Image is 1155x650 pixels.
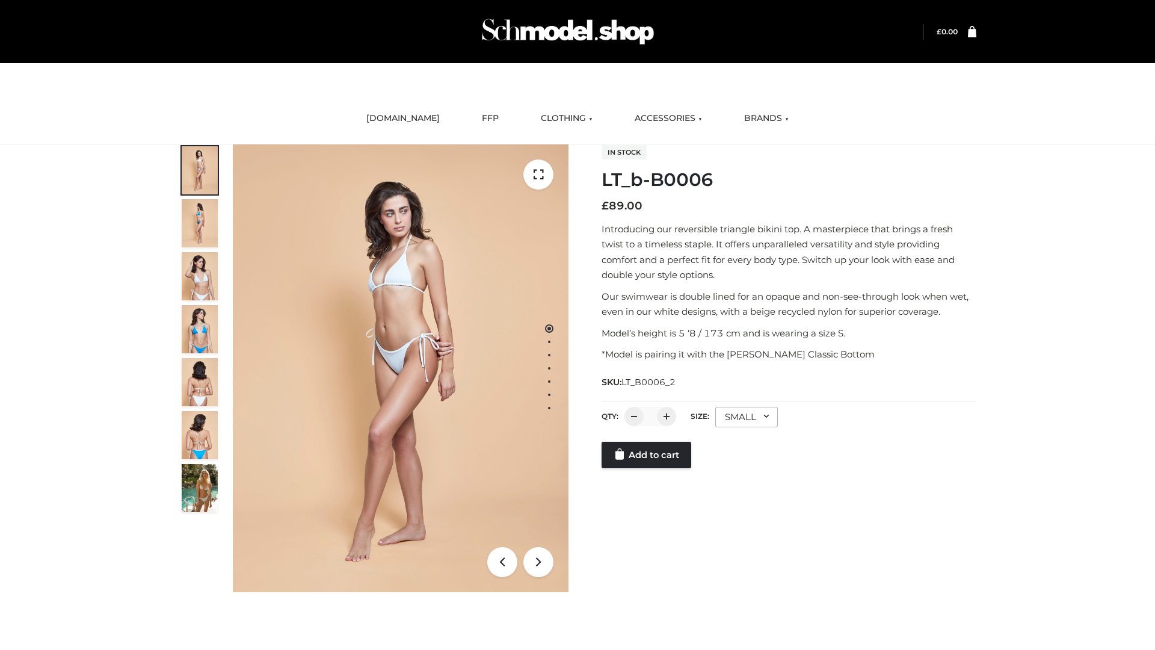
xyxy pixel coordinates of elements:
[691,412,709,421] label: Size:
[182,305,218,353] img: ArielClassicBikiniTop_CloudNine_AzureSky_OW114ECO_4-scaled.jpg
[602,347,976,362] p: *Model is pairing it with the [PERSON_NAME] Classic Bottom
[602,145,647,159] span: In stock
[602,375,677,389] span: SKU:
[621,377,676,388] span: LT_B0006_2
[182,411,218,459] img: ArielClassicBikiniTop_CloudNine_AzureSky_OW114ECO_8-scaled.jpg
[532,105,602,132] a: CLOTHING
[735,105,798,132] a: BRANDS
[473,105,508,132] a: FFP
[937,27,958,36] a: £0.00
[602,412,618,421] label: QTY:
[478,8,658,55] img: Schmodel Admin 964
[602,289,976,320] p: Our swimwear is double lined for an opaque and non-see-through look when wet, even in our white d...
[182,199,218,247] img: ArielClassicBikiniTop_CloudNine_AzureSky_OW114ECO_2-scaled.jpg
[182,146,218,194] img: ArielClassicBikiniTop_CloudNine_AzureSky_OW114ECO_1-scaled.jpg
[602,199,642,212] bdi: 89.00
[626,105,711,132] a: ACCESSORIES
[602,221,976,283] p: Introducing our reversible triangle bikini top. A masterpiece that brings a fresh twist to a time...
[602,442,691,468] a: Add to cart
[602,199,609,212] span: £
[357,105,449,132] a: [DOMAIN_NAME]
[937,27,958,36] bdi: 0.00
[602,169,976,191] h1: LT_b-B0006
[182,358,218,406] img: ArielClassicBikiniTop_CloudNine_AzureSky_OW114ECO_7-scaled.jpg
[182,252,218,300] img: ArielClassicBikiniTop_CloudNine_AzureSky_OW114ECO_3-scaled.jpg
[182,464,218,512] img: Arieltop_CloudNine_AzureSky2.jpg
[937,27,941,36] span: £
[233,144,568,592] img: LT_b-B0006
[602,326,976,341] p: Model’s height is 5 ‘8 / 173 cm and is wearing a size S.
[715,407,778,427] div: SMALL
